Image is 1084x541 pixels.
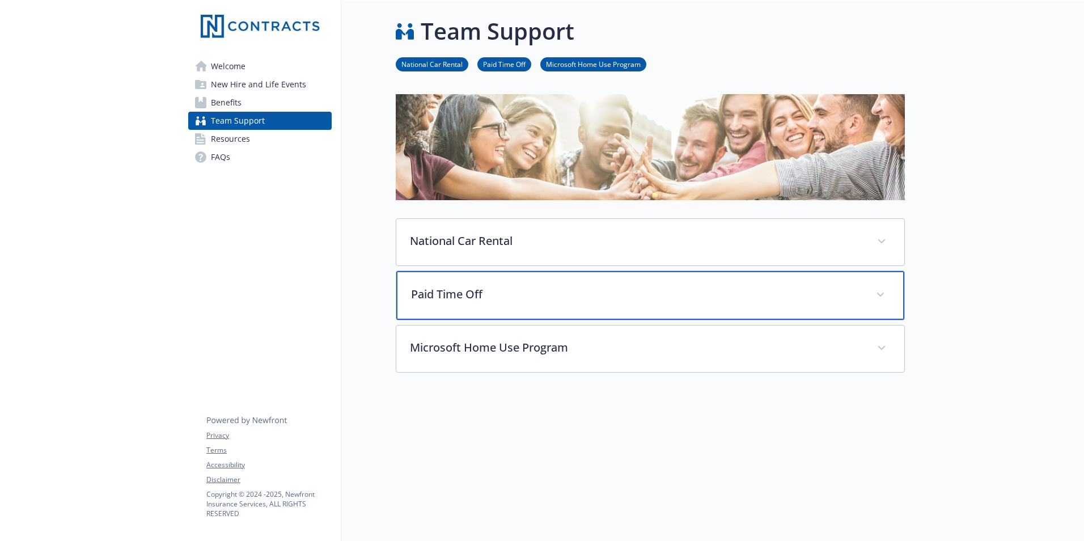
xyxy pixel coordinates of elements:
a: Privacy [206,430,331,441]
span: FAQs [211,148,230,166]
a: FAQs [188,148,332,166]
img: team support page banner [396,94,905,200]
a: New Hire and Life Events [188,75,332,94]
span: Team Support [211,112,265,130]
p: National Car Rental [410,233,863,250]
div: Paid Time Off [396,271,904,320]
div: National Car Rental [396,219,904,265]
p: Microsoft Home Use Program [410,339,863,356]
span: Resources [211,130,250,148]
a: Resources [188,130,332,148]
a: National Car Rental [396,58,468,69]
p: Paid Time Off [411,286,862,303]
h1: Team Support [421,14,574,48]
a: Paid Time Off [477,58,531,69]
span: Benefits [211,94,242,112]
span: Welcome [211,57,245,75]
a: Welcome [188,57,332,75]
a: Terms [206,445,331,455]
a: Team Support [188,112,332,130]
a: Microsoft Home Use Program [540,58,646,69]
a: Disclaimer [206,475,331,485]
a: Benefits [188,94,332,112]
div: Microsoft Home Use Program [396,326,904,372]
span: New Hire and Life Events [211,75,306,94]
a: Accessibility [206,460,331,470]
p: Copyright © 2024 - 2025 , Newfront Insurance Services, ALL RIGHTS RESERVED [206,489,331,518]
